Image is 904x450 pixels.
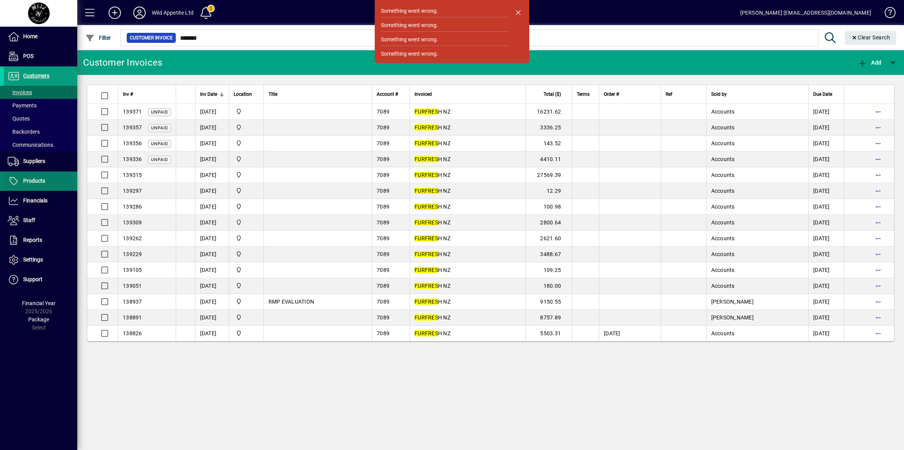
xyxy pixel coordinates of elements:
[415,172,450,178] span: H NZ
[808,231,844,246] td: [DATE]
[123,124,142,131] span: 139357
[808,167,844,183] td: [DATE]
[123,109,142,115] span: 139371
[604,90,619,98] span: Order #
[415,188,450,194] span: H NZ
[525,326,572,341] td: 5503.31
[123,251,142,257] span: 139229
[4,211,77,230] a: Staff
[234,313,259,322] span: Wild Appetite Ltd
[234,139,259,148] span: Wild Appetite Ltd
[23,33,37,39] span: Home
[152,7,194,19] div: Wild Appetite Ltd
[377,267,389,273] span: 7089
[123,204,142,210] span: 139286
[377,90,405,98] div: Account #
[195,215,229,231] td: [DATE]
[872,169,884,181] button: More options
[195,136,229,151] td: [DATE]
[415,172,438,178] em: FURFRES
[85,35,111,41] span: Filter
[415,314,438,321] em: FURFRES
[234,202,259,211] span: Wild Appetite Ltd
[4,125,77,138] a: Backorders
[4,191,77,211] a: Financials
[858,59,881,66] span: Add
[711,188,735,194] span: Accounts
[525,104,572,120] td: 16231.62
[4,86,77,99] a: Invoices
[415,156,438,162] em: FURFRES
[4,138,77,151] a: Communications
[415,235,438,241] em: FURFRES
[872,232,884,245] button: More options
[415,330,438,336] em: FURFRES
[195,262,229,278] td: [DATE]
[525,278,572,294] td: 180.00
[415,283,450,289] span: H NZ
[525,120,572,136] td: 3336.25
[666,90,672,98] span: Ref
[604,330,620,336] span: [DATE]
[808,262,844,278] td: [DATE]
[415,204,450,210] span: H NZ
[8,142,53,148] span: Communications
[268,90,277,98] span: Title
[130,34,173,42] span: Customer Invoice
[123,172,142,178] span: 139315
[808,310,844,326] td: [DATE]
[711,172,735,178] span: Accounts
[234,90,252,98] span: Location
[123,299,142,305] span: 138937
[123,267,142,273] span: 139105
[4,172,77,191] a: Products
[530,90,568,98] div: Total ($)
[813,90,832,98] span: Due Date
[377,188,389,194] span: 7089
[415,299,438,305] em: FURFRES
[525,151,572,167] td: 4410.11
[851,34,890,41] span: Clear Search
[666,90,701,98] div: Ref
[415,251,438,257] em: FURFRES
[23,256,43,263] span: Settings
[377,140,389,146] span: 7089
[415,90,432,98] span: Invoiced
[151,141,168,146] span: Unpaid
[415,204,438,210] em: FURFRES
[711,299,754,305] span: [PERSON_NAME]
[4,231,77,250] a: Reports
[377,156,389,162] span: 7089
[525,310,572,326] td: 8757.89
[415,109,438,115] em: FURFRES
[711,330,735,336] span: Accounts
[151,157,168,162] span: Unpaid
[525,294,572,310] td: 9150.55
[195,167,229,183] td: [DATE]
[123,90,133,98] span: Inv #
[525,246,572,262] td: 3488.67
[577,90,590,98] span: Terms
[123,235,142,241] span: 139262
[711,251,735,257] span: Accounts
[415,90,521,98] div: Invoiced
[123,314,142,321] span: 138891
[123,219,142,226] span: 139309
[195,246,229,262] td: [DATE]
[415,314,450,321] span: H NZ
[604,90,656,98] div: Order #
[711,283,735,289] span: Accounts
[711,90,727,98] span: Sold by
[377,314,389,321] span: 7089
[8,89,32,95] span: Invoices
[234,266,259,274] span: Wild Appetite Ltd
[151,110,168,115] span: Unpaid
[415,109,450,115] span: H NZ
[127,6,152,20] button: Profile
[123,283,142,289] span: 139051
[195,231,229,246] td: [DATE]
[377,283,389,289] span: 7089
[4,270,77,289] a: Support
[808,199,844,215] td: [DATE]
[525,199,572,215] td: 100.98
